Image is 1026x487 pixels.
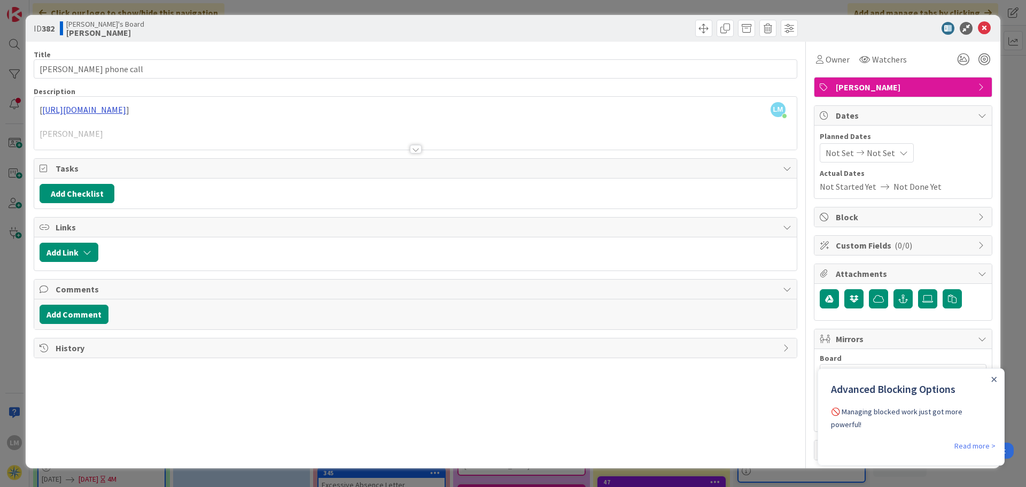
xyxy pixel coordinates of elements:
[836,81,973,94] span: [PERSON_NAME]
[818,368,1005,466] iframe: UserGuiding Product Updates Slide Out
[771,102,786,117] span: LM
[40,243,98,262] button: Add Link
[820,354,842,362] span: Board
[867,146,895,159] span: Not Set
[820,131,986,142] span: Planned Dates
[820,168,986,179] span: Actual Dates
[836,267,973,280] span: Attachments
[820,180,876,193] span: Not Started Yet
[895,240,912,251] span: ( 0/0 )
[40,104,791,116] p: [ ]
[22,2,49,14] span: Support
[40,305,108,324] button: Add Comment
[34,59,797,79] input: type card name here...
[826,146,854,159] span: Not Set
[836,109,973,122] span: Dates
[826,53,850,66] span: Owner
[40,184,114,203] button: Add Checklist
[836,333,973,345] span: Mirrors
[56,283,778,296] span: Comments
[34,87,75,96] span: Description
[836,211,973,223] span: Block
[56,221,778,234] span: Links
[893,180,942,193] span: Not Done Yet
[872,53,907,66] span: Watchers
[836,239,973,252] span: Custom Fields
[56,342,778,354] span: History
[42,104,126,115] a: [URL][DOMAIN_NAME]
[826,366,962,381] span: Select...
[56,162,778,175] span: Tasks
